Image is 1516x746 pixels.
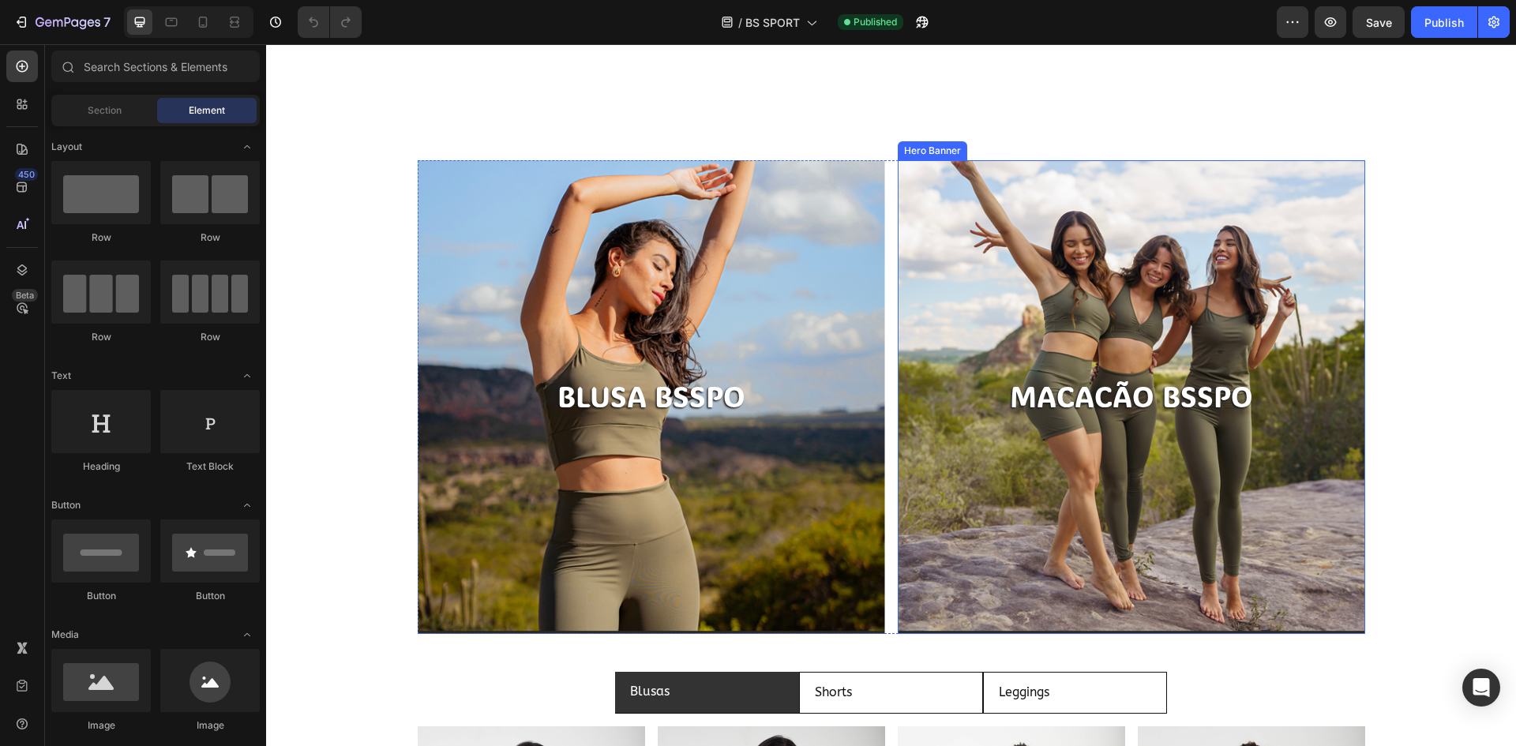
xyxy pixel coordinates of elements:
[51,628,79,642] span: Media
[51,330,151,344] div: Row
[1424,14,1464,31] div: Publish
[88,103,122,118] span: Section
[160,589,260,603] div: Button
[51,589,151,603] div: Button
[1366,16,1392,29] span: Save
[160,718,260,733] div: Image
[160,459,260,474] div: Text Block
[51,498,81,512] span: Button
[15,168,38,181] div: 450
[364,636,403,659] p: Blusas
[298,6,362,38] div: Undo/Redo
[103,13,111,32] p: 7
[1353,6,1405,38] button: Save
[51,369,71,383] span: Text
[266,44,1516,746] iframe: Design area
[1411,6,1477,38] button: Publish
[51,459,151,474] div: Heading
[549,637,586,660] p: Shorts
[738,14,742,31] span: /
[51,51,260,82] input: Search Sections & Elements
[160,231,260,245] div: Row
[235,134,260,159] span: Toggle open
[1462,669,1500,707] div: Open Intercom Messenger
[635,99,698,114] div: Hero Banner
[12,289,38,302] div: Beta
[733,637,783,660] p: Leggings
[51,718,151,733] div: Image
[644,332,1086,373] h2: MACACÃO BSSPO
[745,14,800,31] span: BS SPORT
[6,6,118,38] button: 7
[160,330,260,344] div: Row
[235,363,260,388] span: Toggle open
[235,493,260,518] span: Toggle open
[235,622,260,647] span: Toggle open
[854,15,897,29] span: Published
[632,116,1099,590] div: Background Image
[51,231,151,245] div: Row
[51,140,82,154] span: Layout
[189,103,225,118] span: Element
